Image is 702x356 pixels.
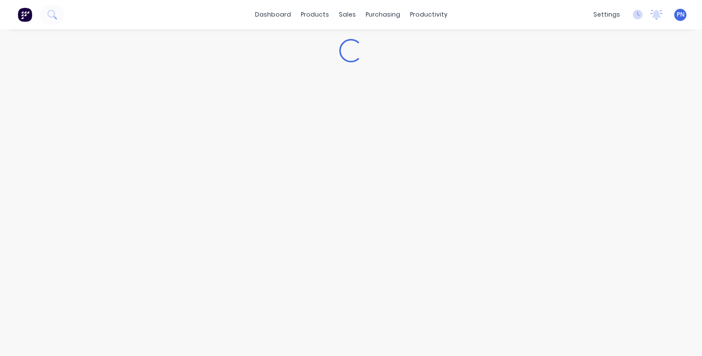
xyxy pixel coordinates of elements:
div: productivity [405,7,452,22]
img: Factory [18,7,32,22]
div: sales [334,7,361,22]
div: settings [588,7,625,22]
div: products [296,7,334,22]
a: dashboard [250,7,296,22]
span: PN [677,10,684,19]
div: purchasing [361,7,405,22]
